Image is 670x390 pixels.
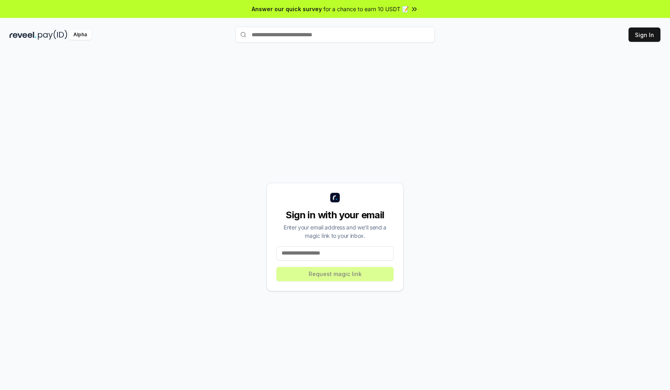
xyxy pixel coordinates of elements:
[252,5,322,13] span: Answer our quick survey
[330,193,340,202] img: logo_small
[323,5,409,13] span: for a chance to earn 10 USDT 📝
[276,209,394,221] div: Sign in with your email
[69,30,91,40] div: Alpha
[38,30,67,40] img: pay_id
[629,27,660,42] button: Sign In
[276,223,394,240] div: Enter your email address and we’ll send a magic link to your inbox.
[10,30,36,40] img: reveel_dark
